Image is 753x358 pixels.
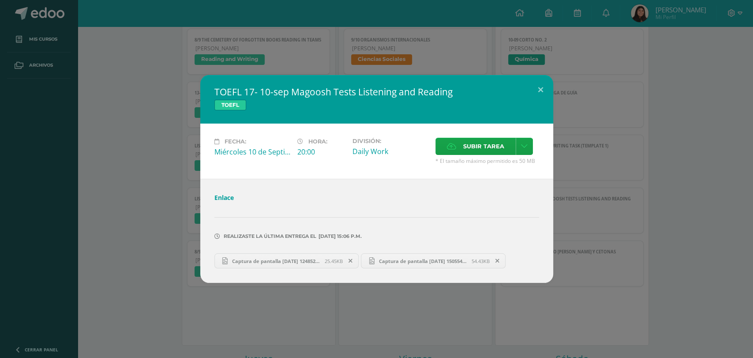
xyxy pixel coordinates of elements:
[214,100,246,110] span: TOEFL
[361,253,506,268] a: Captura de pantalla [DATE] 150554.png 54.43KB
[375,258,472,264] span: Captura de pantalla [DATE] 150554.png
[490,256,505,266] span: Remover entrega
[297,147,345,157] div: 20:00
[214,193,234,202] a: Enlace
[224,233,316,239] span: Realizaste la última entrega el
[214,253,359,268] a: Captura de pantalla [DATE] 124852.png 25.45KB
[528,75,553,105] button: Close (Esc)
[352,138,428,144] label: División:
[228,258,325,264] span: Captura de pantalla [DATE] 124852.png
[308,138,327,145] span: Hora:
[352,147,428,156] div: Daily Work
[325,258,343,264] span: 25.45KB
[343,256,358,266] span: Remover entrega
[435,157,539,165] span: * El tamaño máximo permitido es 50 MB
[463,138,504,155] span: Subir tarea
[214,86,539,98] h2: TOEFL 17- 10-sep Magoosh Tests Listening and Reading
[472,258,490,264] span: 54.43KB
[225,138,246,145] span: Fecha:
[214,147,290,157] div: Miércoles 10 de Septiembre
[316,236,362,237] span: [DATE] 15:06 p.m.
